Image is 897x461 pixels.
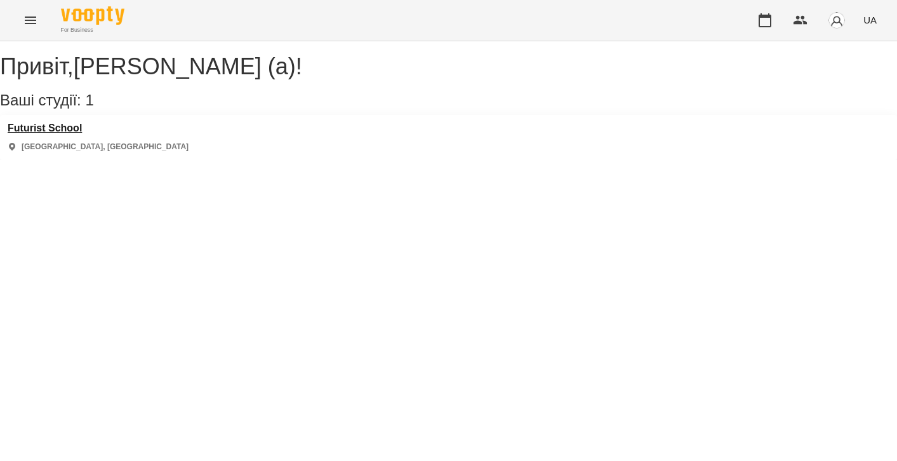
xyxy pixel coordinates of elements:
[828,11,846,29] img: avatar_s.png
[22,142,189,152] p: [GEOGRAPHIC_DATA], [GEOGRAPHIC_DATA]
[15,5,46,36] button: Menu
[863,13,877,27] span: UA
[61,6,124,25] img: Voopty Logo
[85,91,93,109] span: 1
[8,123,189,134] a: Futurist School
[858,8,882,32] button: UA
[61,26,124,34] span: For Business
